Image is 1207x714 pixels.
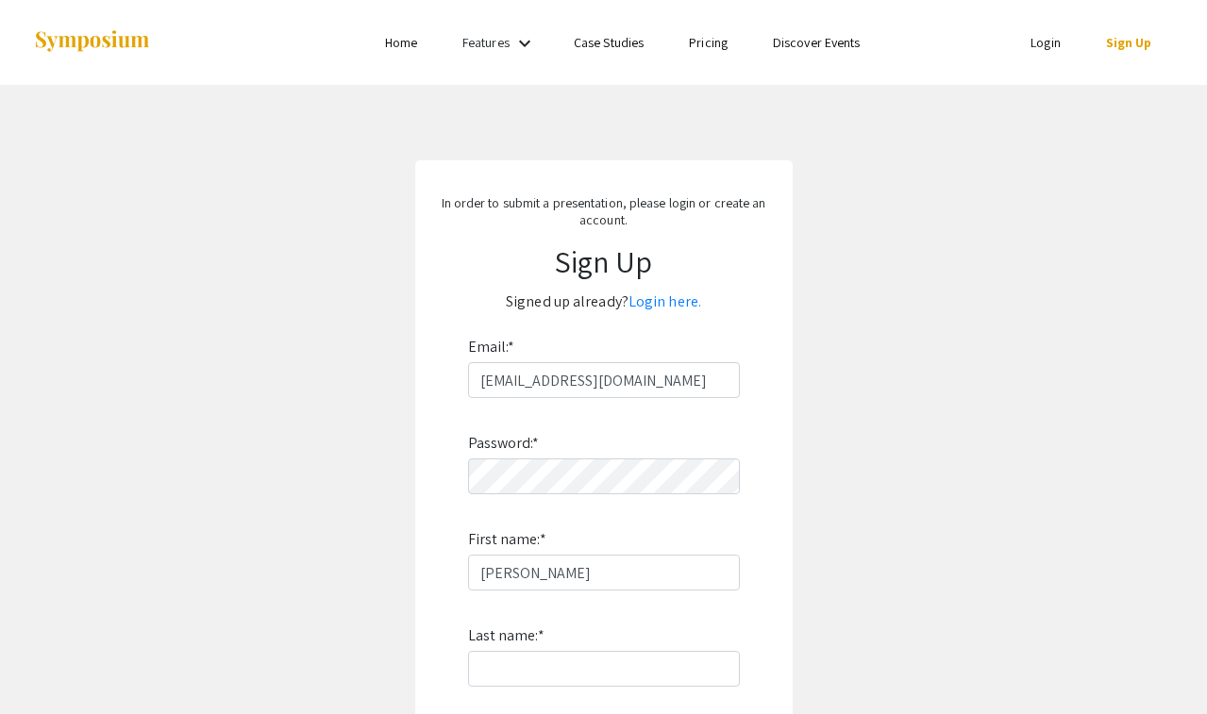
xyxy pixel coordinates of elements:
[1031,34,1061,51] a: Login
[468,332,515,362] label: Email:
[462,34,510,51] a: Features
[513,32,536,55] mat-icon: Expand Features list
[434,194,774,228] p: In order to submit a presentation, please login or create an account.
[434,287,774,317] p: Signed up already?
[1106,34,1152,51] a: Sign Up
[14,629,80,700] iframe: Chat
[689,34,728,51] a: Pricing
[629,291,701,311] a: Login here.
[434,243,774,279] h1: Sign Up
[773,34,861,51] a: Discover Events
[468,428,540,458] label: Password:
[468,621,545,651] label: Last name:
[385,34,417,51] a: Home
[574,34,644,51] a: Case Studies
[33,29,151,55] img: Symposium by ForagerOne
[468,524,546,555] label: First name:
